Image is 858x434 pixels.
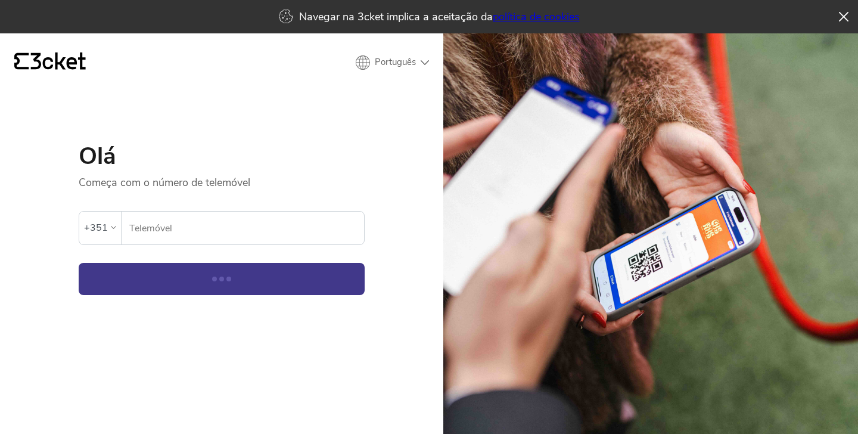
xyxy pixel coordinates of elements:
button: Continuar [79,263,365,295]
p: Começa com o número de telemóvel [79,168,365,190]
a: política de cookies [493,10,580,24]
div: +351 [84,219,108,237]
a: {' '} [14,52,86,73]
label: Telemóvel [122,212,364,245]
input: Telemóvel [129,212,364,244]
p: Navegar na 3cket implica a aceitação da [299,10,580,24]
h1: Olá [79,144,365,168]
g: {' '} [14,53,29,70]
